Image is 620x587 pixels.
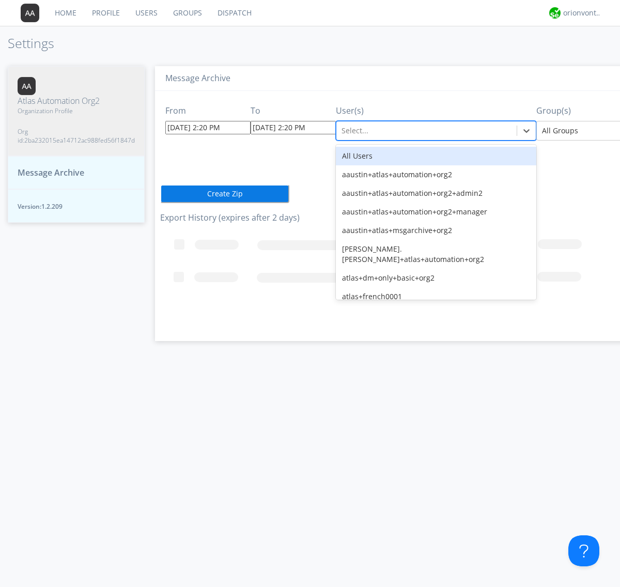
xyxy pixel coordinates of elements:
div: aaustin+atlas+automation+org2+admin2 [336,184,536,203]
div: aaustin+atlas+automation+org2+manager [336,203,536,221]
img: 373638.png [18,77,36,95]
h3: From [165,106,251,116]
button: Atlas Automation Org2Organization ProfileOrg id:2ba232015ea14712ac988fed56f1847d [8,66,145,156]
div: orionvontas+atlas+automation+org2 [563,8,602,18]
span: Atlas Automation Org2 [18,95,135,107]
div: aaustin+atlas+automation+org2 [336,165,536,184]
span: Message Archive [18,167,84,179]
div: aaustin+atlas+msgarchive+org2 [336,221,536,240]
div: [PERSON_NAME].[PERSON_NAME]+atlas+automation+org2 [336,240,536,269]
button: Message Archive [8,156,145,190]
button: Create Zip [160,184,289,203]
h3: User(s) [336,106,536,116]
button: Version:1.2.209 [8,189,145,223]
img: 373638.png [21,4,39,22]
span: Org id: 2ba232015ea14712ac988fed56f1847d [18,127,135,145]
img: 29d36aed6fa347d5a1537e7736e6aa13 [549,7,561,19]
h3: To [251,106,336,116]
span: Version: 1.2.209 [18,202,135,211]
div: All Users [336,147,536,165]
iframe: Toggle Customer Support [568,535,599,566]
div: atlas+dm+only+basic+org2 [336,269,536,287]
span: Organization Profile [18,106,135,115]
div: atlas+french0001 [336,287,536,306]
